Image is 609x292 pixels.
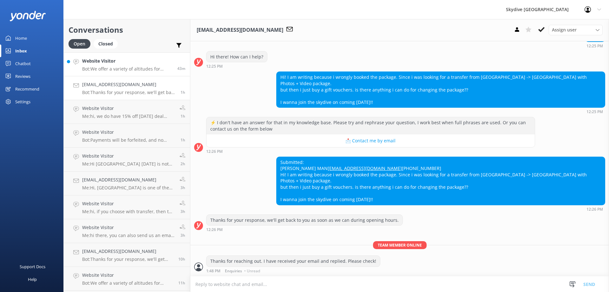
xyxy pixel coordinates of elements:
[82,233,175,238] p: Me: hi there, you can also send us an email to redeem your gift voucher into a ticket, let us kno...
[94,39,118,49] div: Closed
[82,90,176,95] p: Bot: Thanks for your response, we'll get back to you as soon as we can during opening hours.
[244,269,260,273] span: • Unread
[82,256,174,262] p: Bot: Thanks for your response, we'll get back to you as soon as we can during opening hours.
[15,32,27,44] div: Home
[178,256,185,262] span: Aug 28 2025 03:32am (UTC +10:00) Australia/Brisbane
[206,65,223,68] strong: 12:25 PM
[180,90,185,95] span: Aug 28 2025 12:26pm (UTC +10:00) Australia/Brisbane
[586,44,603,48] strong: 12:25 PM
[64,100,190,124] a: Website VisitorMe:hi, we do have 15% off [DATE] deal currently for gift [PERSON_NAME] purchased b...
[82,153,175,160] h4: Website Visitor
[552,26,577,33] span: Assign user
[373,241,427,249] span: Team member online
[20,260,45,273] div: Support Docs
[586,110,603,114] strong: 12:25 PM
[64,267,190,291] a: Website VisitorBot:We offer a variety of altitudes for skydiving, with all dropzones providing ju...
[15,70,30,83] div: Reviews
[82,58,173,65] h4: Website Visitor
[64,195,190,219] a: Website VisitorMe:hi, if you choose with transfer, then the time you choose will be a pick up tim...
[64,243,190,267] a: [EMAIL_ADDRESS][DOMAIN_NAME]Bot:Thanks for your response, we'll get back to you as soon as we can...
[206,51,267,62] div: Hi there! How can I help?
[180,209,185,214] span: Aug 28 2025 10:44am (UTC +10:00) Australia/Brisbane
[64,172,190,195] a: [EMAIL_ADDRESS][DOMAIN_NAME]Me:Hi, [GEOGRAPHIC_DATA] is one of the pick up location in [GEOGRAPHI...
[64,52,190,76] a: Website VisitorBot:We offer a variety of altitudes for skydiving, with all dropzones providing ju...
[178,280,185,286] span: Aug 28 2025 02:39am (UTC +10:00) Australia/Brisbane
[206,150,223,153] strong: 12:26 PM
[82,248,174,255] h4: [EMAIL_ADDRESS][DOMAIN_NAME]
[10,11,46,21] img: yonder-white-logo.png
[177,66,185,71] span: Aug 28 2025 01:04pm (UTC +10:00) Australia/Brisbane
[206,228,223,232] strong: 12:26 PM
[82,66,173,72] p: Bot: We offer a variety of altitudes for skydiving, with all dropzones providing jumps up to 15,0...
[15,83,39,95] div: Recommend
[206,149,535,153] div: Aug 28 2025 12:26pm (UTC +10:00) Australia/Brisbane
[549,25,603,35] div: Assign User
[197,26,283,34] h3: [EMAIL_ADDRESS][DOMAIN_NAME]
[206,134,535,147] button: 📩 Contact me by email
[82,113,175,119] p: Me: hi, we do have 15% off [DATE] deal currently for gift [PERSON_NAME] purchased before [DATE] T...
[15,57,31,70] div: Chatbot
[206,227,403,232] div: Aug 28 2025 12:26pm (UTC +10:00) Australia/Brisbane
[276,207,605,211] div: Aug 28 2025 12:26pm (UTC +10:00) Australia/Brisbane
[15,44,27,57] div: Inbox
[206,256,380,267] div: Thanks for reaching out. I have received your email and replied. Please check!
[180,137,185,143] span: Aug 28 2025 11:49am (UTC +10:00) Australia/Brisbane
[82,129,176,136] h4: Website Visitor
[206,215,403,226] div: Thanks for your response, we'll get back to you as soon as we can during opening hours.
[15,95,30,108] div: Settings
[206,117,535,134] div: ⚡ I don't have an answer for that in my knowledge base. Please try and rephrase your question, I ...
[82,176,175,183] h4: [EMAIL_ADDRESS][DOMAIN_NAME]
[586,207,603,211] strong: 12:26 PM
[69,39,90,49] div: Open
[82,185,175,191] p: Me: Hi, [GEOGRAPHIC_DATA] is one of the pick up location in [GEOGRAPHIC_DATA] area, we do offer f...
[585,44,605,48] div: Aug 28 2025 12:25pm (UTC +10:00) Australia/Brisbane
[82,224,175,231] h4: Website Visitor
[277,72,605,107] div: Hi! I am writing because i wrongly booked the package. Since i was looking for a transfer from [G...
[82,272,174,279] h4: Website Visitor
[82,161,175,167] p: Me: Hi [GEOGRAPHIC_DATA] [DATE] is not doing Skydive [DATE] due to bad weather.
[69,40,94,47] a: Open
[82,280,174,286] p: Bot: We offer a variety of altitudes for skydiving, with all dropzones providing jumps up to 15,0...
[82,200,175,207] h4: Website Visitor
[82,137,176,143] p: Bot: Payments will be forfeited, and no refunds will be given to a customer who fails to go throu...
[64,219,190,243] a: Website VisitorMe:hi there, you can also send us an email to redeem your gift voucher into a tick...
[69,24,185,36] h2: Conversations
[180,185,185,190] span: Aug 28 2025 10:45am (UTC +10:00) Australia/Brisbane
[180,233,185,238] span: Aug 28 2025 10:43am (UTC +10:00) Australia/Brisbane
[328,165,402,171] a: [EMAIL_ADDRESS][DOMAIN_NAME]
[28,273,37,286] div: Help
[82,209,175,214] p: Me: hi, if you choose with transfer, then the time you choose will be a pick up time. So just be ...
[276,109,605,114] div: Aug 28 2025 12:25pm (UTC +10:00) Australia/Brisbane
[277,157,605,205] div: Submitted: [PERSON_NAME] MAN [PHONE_NUMBER] Hi! I am writing because i wrongly booked the package...
[206,64,267,68] div: Aug 28 2025 12:25pm (UTC +10:00) Australia/Brisbane
[206,268,380,273] div: Aug 28 2025 01:48pm (UTC +10:00) Australia/Brisbane
[64,76,190,100] a: [EMAIL_ADDRESS][DOMAIN_NAME]Bot:Thanks for your response, we'll get back to you as soon as we can...
[225,269,242,273] span: Enquiries
[82,81,176,88] h4: [EMAIL_ADDRESS][DOMAIN_NAME]
[206,269,220,273] strong: 1:48 PM
[180,113,185,119] span: Aug 28 2025 11:59am (UTC +10:00) Australia/Brisbane
[180,161,185,166] span: Aug 28 2025 10:56am (UTC +10:00) Australia/Brisbane
[94,40,121,47] a: Closed
[82,105,175,112] h4: Website Visitor
[64,148,190,172] a: Website VisitorMe:Hi [GEOGRAPHIC_DATA] [DATE] is not doing Skydive [DATE] due to bad weather.2h
[64,124,190,148] a: Website VisitorBot:Payments will be forfeited, and no refunds will be given to a customer who fai...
